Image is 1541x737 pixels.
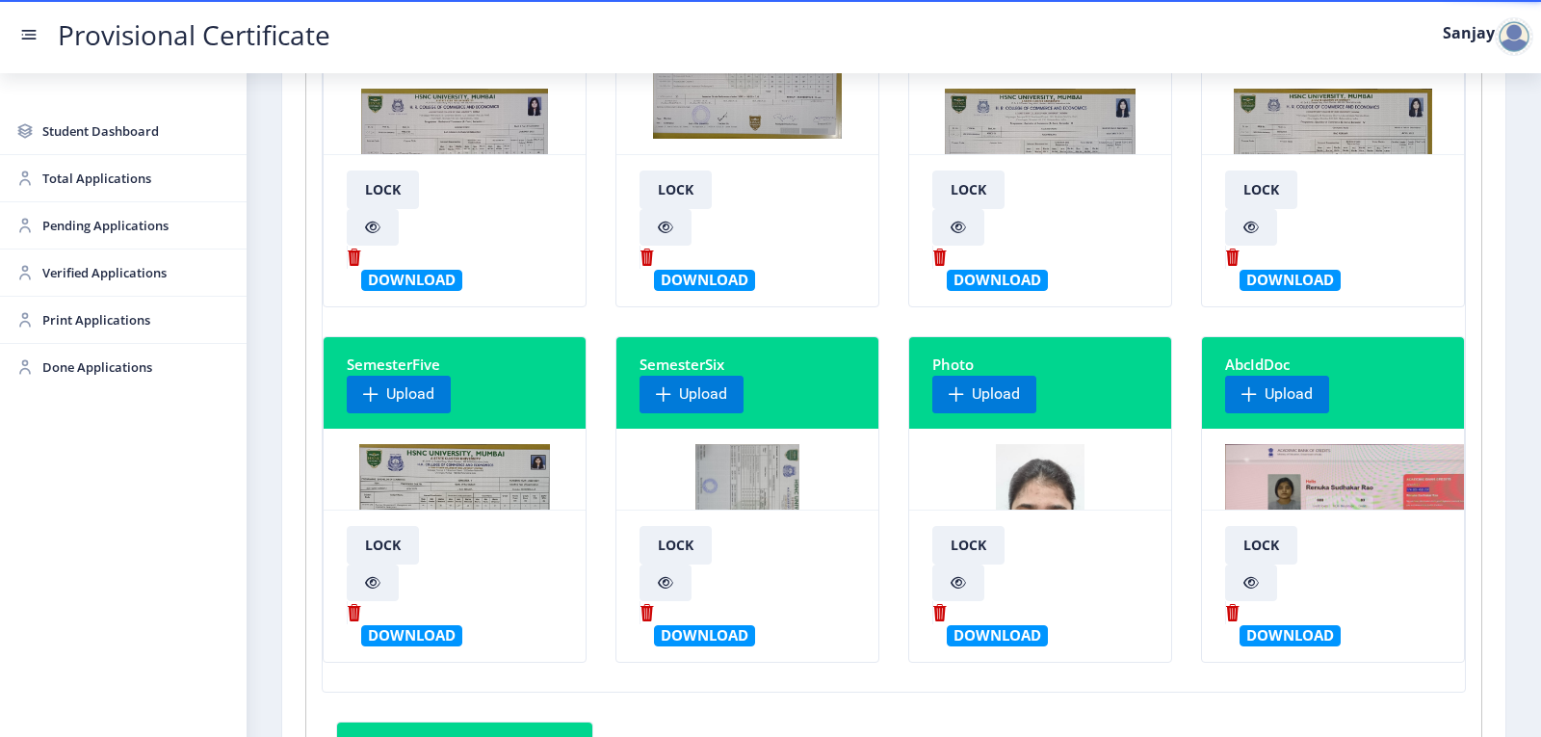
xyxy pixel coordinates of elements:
nb-action: Delete File [932,246,965,269]
nb-action: Delete File [347,601,379,624]
nb-card-header: SemesterFive [324,337,586,430]
button: Lock [1225,171,1297,209]
button: Download [947,270,1048,290]
span: Print Applications [42,308,231,331]
button: Lock [347,171,419,209]
img: WLOfMTyqwD.jpg [1234,89,1432,233]
button: Download [361,625,462,645]
nb-action: Delete File [1225,601,1258,624]
button: Download [361,270,462,290]
nb-action: Delete File [1225,246,1258,269]
button: Download [1240,625,1341,645]
nb-action: Delete File [640,246,672,269]
button: Lock [1225,526,1297,565]
button: Download [654,625,755,645]
nb-card-header: SemesterSix [616,337,878,430]
img: kOOdRPSUgX.jpg [996,444,1084,589]
a: Provisional Certificate [39,25,350,45]
nb-action: Delete File [640,601,672,624]
span: Upload [386,382,434,406]
img: XRAwbSxpmG.jpg [359,444,549,589]
nb-card-header: AbcIdDoc [1202,337,1464,430]
span: Pending Applications [42,214,231,237]
img: pBbUfqdIUH.jpg [945,89,1135,233]
span: Total Applications [42,167,231,190]
img: SJdGylIheq.jpg [1225,444,1537,589]
span: Verified Applications [42,261,231,284]
nb-card-header: Photo [909,337,1171,430]
button: Lock [640,171,712,209]
label: Sanjay [1443,25,1495,40]
button: Download [947,625,1048,645]
nb-action: Delete File [932,601,965,624]
img: LfmpnWtRwx.jpg [361,89,549,233]
span: Done Applications [42,355,231,379]
nb-action: Delete File [347,246,379,269]
img: KRrCEUPKpD.jpg [695,444,800,589]
span: Upload [679,382,727,406]
button: Lock [347,526,419,565]
button: Download [654,270,755,290]
span: Student Dashboard [42,119,231,143]
button: Lock [932,171,1005,209]
button: Download [1240,270,1341,290]
span: Upload [972,382,1020,406]
button: Lock [640,526,712,565]
button: Lock [932,526,1005,565]
span: Upload [1265,382,1313,406]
